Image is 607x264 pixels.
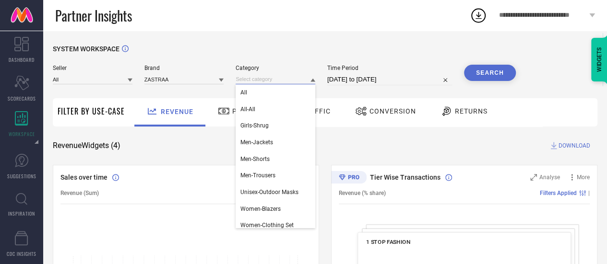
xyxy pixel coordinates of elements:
span: More [577,174,590,181]
span: | [588,190,590,196]
span: Women-Blazers [240,206,281,212]
span: Traffic [301,107,331,115]
span: SUGGESTIONS [7,172,36,180]
span: All-All [240,106,255,113]
span: SCORECARDS [8,95,36,102]
div: All [236,84,315,101]
span: Men-Shorts [240,156,270,162]
div: All-All [236,101,315,117]
span: Revenue Widgets ( 4 ) [53,141,120,150]
span: DASHBOARD [9,56,35,63]
input: Select category [236,74,315,84]
span: Revenue (% share) [339,190,386,196]
span: Time Period [327,65,452,71]
div: Women-Clothing Set [236,217,315,233]
div: Unisex-Outdoor Masks [236,184,315,200]
span: Returns [455,107,488,115]
span: Unisex-Outdoor Masks [240,189,298,195]
svg: Zoom [530,174,537,181]
span: Revenue [161,108,193,115]
span: Tier Wise Transactions [370,173,440,181]
span: Filter By Use-Case [58,105,125,117]
div: Men-Shorts [236,151,315,167]
span: INSPIRATION [8,210,35,217]
span: SYSTEM WORKSPACE [53,45,119,53]
div: Premium [331,171,367,185]
span: Men-Trousers [240,172,275,179]
span: Sales over time [60,173,107,181]
div: Women-Blazers [236,201,315,217]
span: DOWNLOAD [559,141,590,150]
span: Partner Insights [55,6,132,25]
div: Men-Trousers [236,167,315,184]
span: Men-Jackets [240,139,273,146]
span: Brand [144,65,224,71]
span: All [240,89,247,96]
div: Men-Jackets [236,134,315,150]
span: Revenue (Sum) [60,190,99,196]
span: Girls-Shrug [240,122,269,129]
span: 1 STOP FASHION [366,239,410,245]
span: WORKSPACE [9,130,35,138]
input: Select time period [327,74,452,85]
span: CDC INSIGHTS [7,250,36,257]
span: Women-Clothing Set [240,222,294,229]
span: Conversion [369,107,416,115]
span: Filters Applied [540,190,577,196]
button: Search [464,65,516,81]
div: Open download list [470,7,487,24]
span: Analyse [539,174,560,181]
span: Seller [53,65,132,71]
span: Pricing [232,107,262,115]
span: Category [236,65,315,71]
div: Girls-Shrug [236,117,315,134]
